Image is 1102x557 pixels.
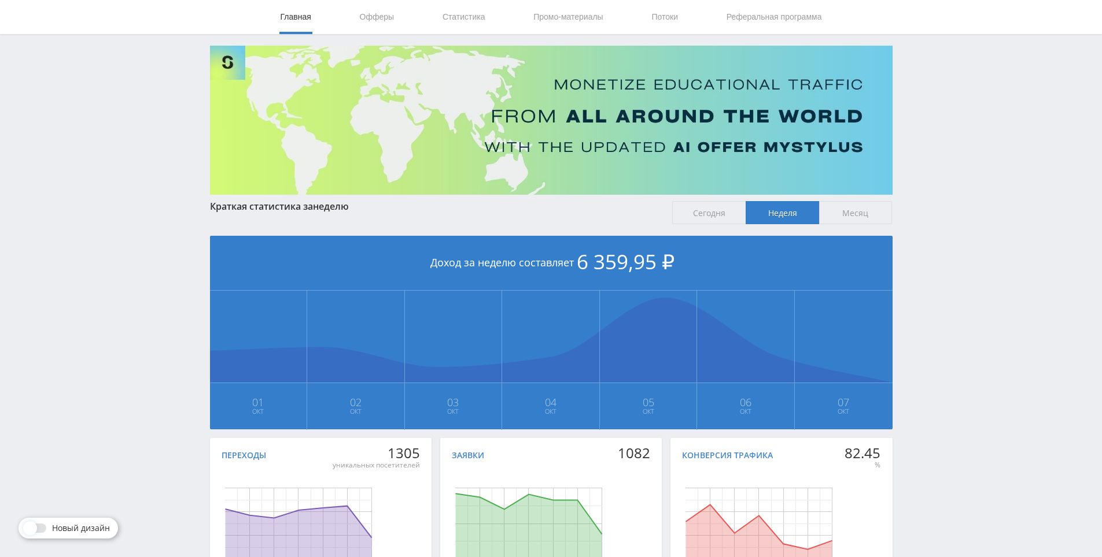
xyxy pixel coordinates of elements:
span: Окт [308,407,404,416]
img: Banner [210,46,893,195]
span: Неделя [746,201,819,224]
span: 06 [698,398,794,407]
span: 03 [406,398,502,407]
span: Окт [600,407,696,416]
span: 07 [795,398,892,407]
span: Окт [503,407,599,416]
span: Окт [698,407,794,416]
span: 01 [211,398,307,407]
div: Заявки [452,451,484,460]
span: 04 [503,398,599,407]
span: Окт [211,407,307,416]
span: неделю [313,200,349,213]
span: 02 [308,398,404,407]
div: Краткая статистика за [210,201,661,211]
div: Конверсия трафика [682,451,773,460]
span: Месяц [819,201,893,224]
div: % [845,461,880,470]
div: уникальных посетителей [333,461,420,470]
span: Сегодня [672,201,746,224]
span: 05 [600,398,696,407]
div: 1305 [333,445,420,461]
div: 82.45 [845,445,880,461]
div: Доход за неделю составляет [210,236,893,291]
span: Окт [795,407,892,416]
div: 1082 [618,445,650,461]
div: Переходы [222,451,266,460]
span: Окт [406,407,502,416]
span: 6 359,95 ₽ [577,248,675,275]
span: Новый дизайн [52,523,110,533]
